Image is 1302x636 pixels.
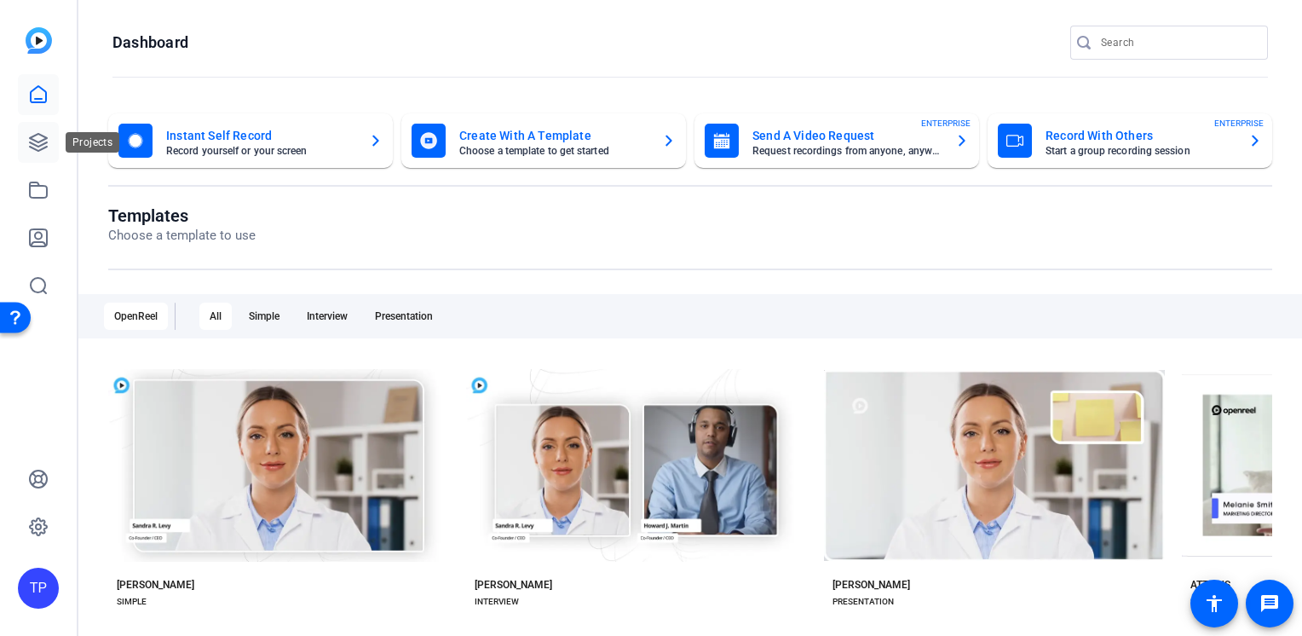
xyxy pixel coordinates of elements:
[1046,146,1235,156] mat-card-subtitle: Start a group recording session
[66,132,119,153] div: Projects
[459,146,648,156] mat-card-subtitle: Choose a template to get started
[18,568,59,609] div: TP
[108,226,256,246] p: Choose a template to use
[475,595,519,609] div: INTERVIEW
[832,595,894,609] div: PRESENTATION
[752,146,942,156] mat-card-subtitle: Request recordings from anyone, anywhere
[1190,578,1230,592] div: ATTICUS
[26,27,52,54] img: blue-gradient.svg
[199,303,232,330] div: All
[365,303,443,330] div: Presentation
[1101,32,1254,53] input: Search
[104,303,168,330] div: OpenReel
[297,303,358,330] div: Interview
[694,113,979,168] button: Send A Video RequestRequest recordings from anyone, anywhereENTERPRISE
[108,113,393,168] button: Instant Self RecordRecord yourself or your screen
[1204,593,1224,614] mat-icon: accessibility
[166,146,355,156] mat-card-subtitle: Record yourself or your screen
[117,578,194,592] div: [PERSON_NAME]
[832,578,910,592] div: [PERSON_NAME]
[752,125,942,146] mat-card-title: Send A Video Request
[988,113,1272,168] button: Record With OthersStart a group recording sessionENTERPRISE
[239,303,290,330] div: Simple
[166,125,355,146] mat-card-title: Instant Self Record
[108,205,256,226] h1: Templates
[117,595,147,609] div: SIMPLE
[1259,593,1280,614] mat-icon: message
[1046,125,1235,146] mat-card-title: Record With Others
[112,32,188,53] h1: Dashboard
[459,125,648,146] mat-card-title: Create With A Template
[921,117,971,130] span: ENTERPRISE
[1214,117,1264,130] span: ENTERPRISE
[401,113,686,168] button: Create With A TemplateChoose a template to get started
[475,578,552,592] div: [PERSON_NAME]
